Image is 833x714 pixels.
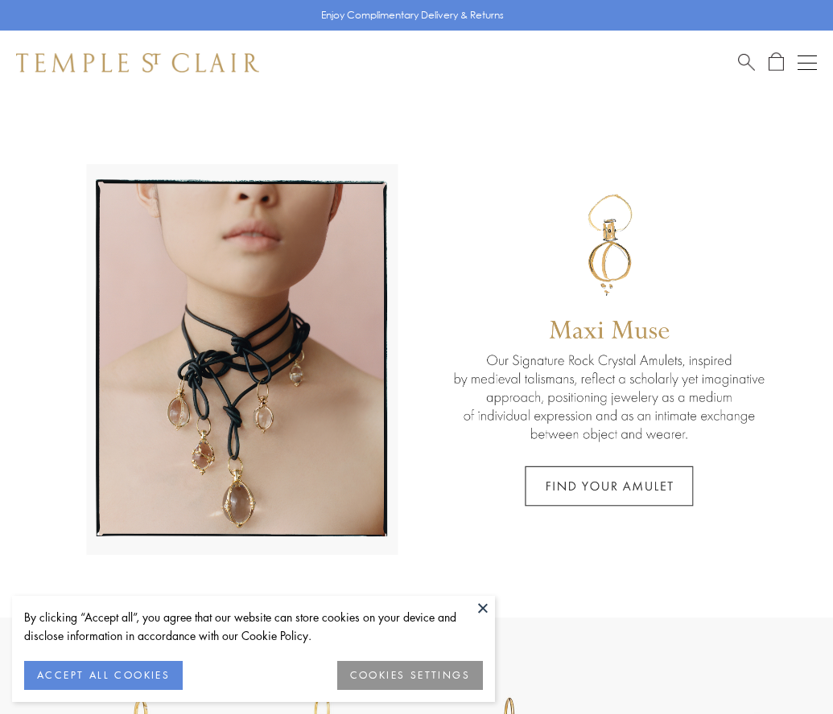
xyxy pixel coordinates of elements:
button: ACCEPT ALL COOKIES [24,661,183,690]
button: Open navigation [798,53,817,72]
button: COOKIES SETTINGS [337,661,483,690]
p: Enjoy Complimentary Delivery & Returns [321,7,504,23]
div: By clicking “Accept all”, you agree that our website can store cookies on your device and disclos... [24,608,483,645]
a: Search [738,52,755,72]
a: Open Shopping Bag [769,52,784,72]
img: Temple St. Clair [16,53,259,72]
